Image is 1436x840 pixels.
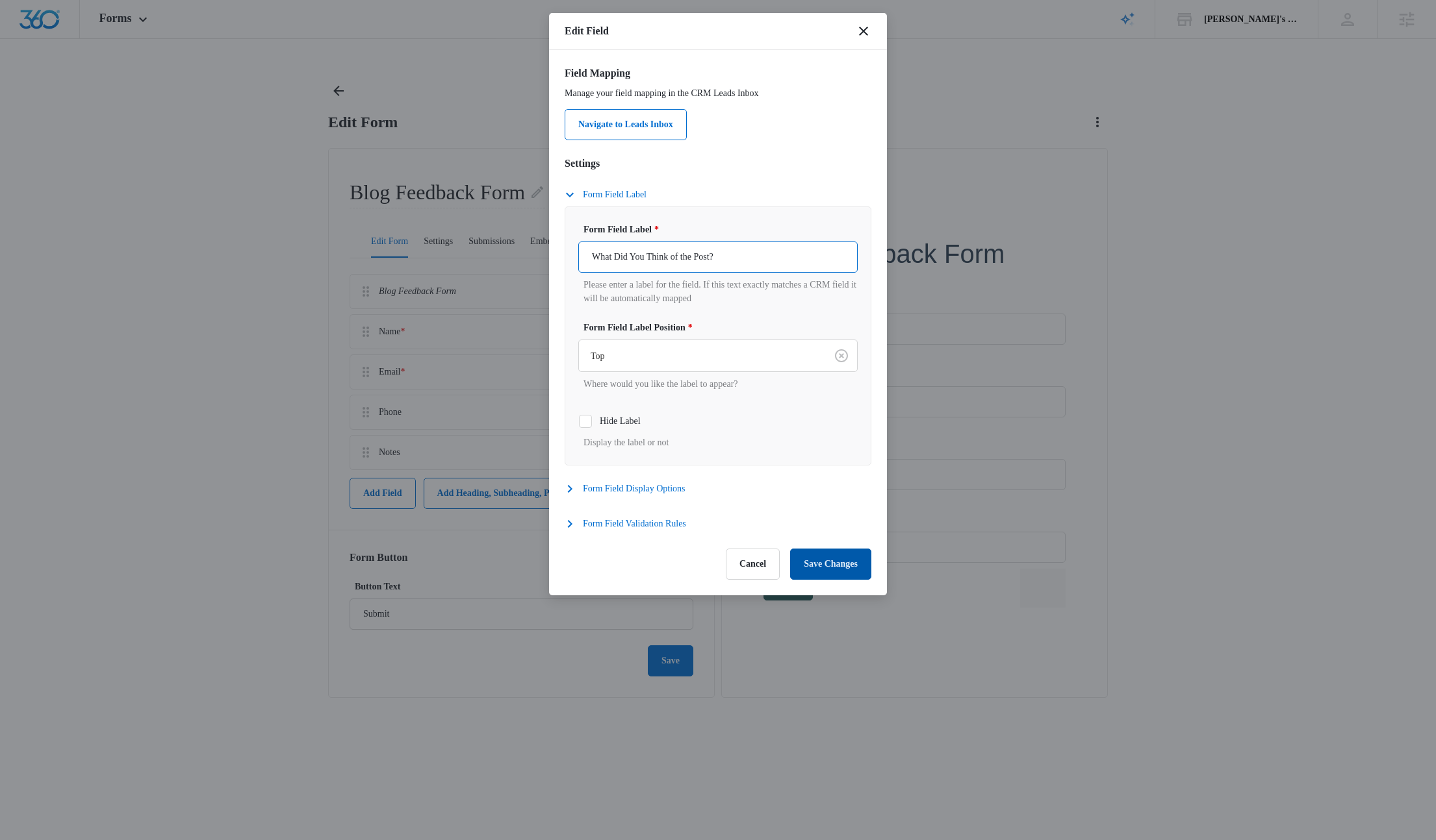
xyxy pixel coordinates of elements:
h3: Field Mapping [565,66,871,81]
label: Form Field Label [583,223,863,236]
button: Form Field Label [565,187,660,203]
button: close [856,23,871,39]
p: Display the label or not [583,436,858,449]
span: Submit [8,344,41,355]
button: Cancel [726,549,780,580]
label: Form Field Label Position [583,321,863,334]
button: Save Changes [790,549,871,580]
button: Clear [831,345,852,366]
button: Form Field Display Options [565,481,699,497]
p: Please enter a label for the field. If this text exactly matches a CRM field it will be automatic... [583,278,858,305]
label: Hide Label [578,414,858,428]
button: Form Field Validation Rules [565,516,699,532]
a: Navigate to Leads Inbox [565,109,687,140]
p: Where would you like the label to appear? [583,377,858,391]
input: Form Field Label [578,241,858,273]
iframe: reCAPTCHA [257,330,423,369]
h3: Settings [565,156,871,171]
p: Manage your field mapping in the CRM Leads Inbox [565,86,871,100]
h1: Edit Field [565,23,609,39]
